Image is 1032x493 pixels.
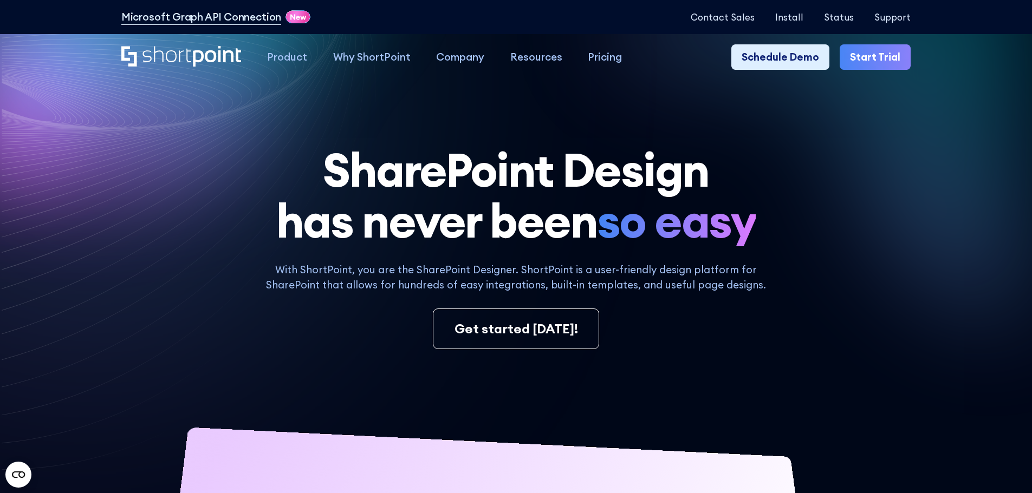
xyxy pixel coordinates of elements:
[121,46,241,68] a: Home
[320,44,424,70] a: Why ShortPoint
[267,49,307,65] div: Product
[588,49,622,65] div: Pricing
[840,44,911,70] a: Start Trial
[433,308,599,350] a: Get started [DATE]!
[874,12,911,22] a: Support
[775,12,803,22] a: Install
[978,441,1032,493] iframe: Chat Widget
[121,144,911,247] h1: SharePoint Design has never been
[255,262,777,293] p: With ShortPoint, you are the SharePoint Designer. ShortPoint is a user-friendly design platform f...
[436,49,484,65] div: Company
[731,44,829,70] a: Schedule Demo
[121,9,281,25] a: Microsoft Graph API Connection
[5,462,31,488] button: Open CMP widget
[333,49,411,65] div: Why ShortPoint
[455,319,578,339] div: Get started [DATE]!
[691,12,755,22] a: Contact Sales
[575,44,635,70] a: Pricing
[824,12,854,22] a: Status
[423,44,497,70] a: Company
[510,49,562,65] div: Resources
[497,44,575,70] a: Resources
[254,44,320,70] a: Product
[597,195,756,246] span: so easy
